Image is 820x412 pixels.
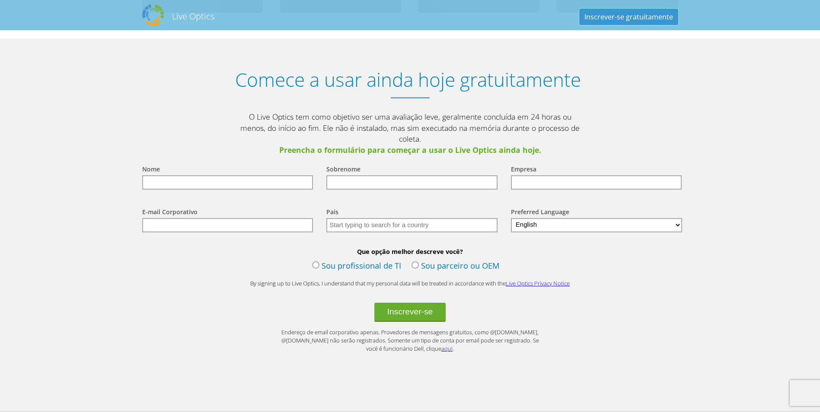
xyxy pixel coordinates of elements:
input: Start typing to search for a country [326,218,498,232]
a: Live Optics Privacy Notice [506,279,570,287]
label: Preferred Language [511,208,569,218]
a: Inscrever-se gratuitamente [579,9,678,25]
label: Sobrenome [326,165,361,175]
label: E-mail Corporativo [142,208,198,218]
h1: Comece a usar ainda hoje gratuitamente [134,69,683,91]
label: País [326,208,338,218]
label: Empresa [511,165,536,175]
p: O Live Optics tem como objetivo ser uma avaliação leve, geralmente concluída em 24 horas ou menos... [237,111,583,155]
span: Preencha o formulário para começar a usar o Live Optics ainda hoje. [237,145,583,156]
label: Nome [142,165,160,175]
p: Endereço de email corporativo apenas. Provedores de mensagens gratuitos, como @[DOMAIN_NAME], @[D... [281,328,540,352]
a: aqui [441,345,453,352]
img: Dell Dpack [142,4,164,26]
b: Que opção melhor descreve você? [134,247,687,256]
label: Sou profissional de TI [312,260,401,273]
button: Inscrever-se [374,303,446,322]
p: By signing up to Live Optics, I understand that my personal data will be treated in accordance wi... [237,279,583,288]
h2: Live Optics [172,10,214,22]
label: Sou parceiro ou OEM [412,260,500,273]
